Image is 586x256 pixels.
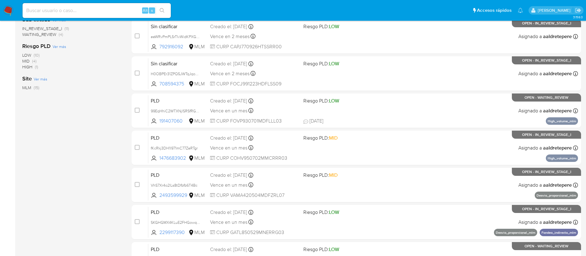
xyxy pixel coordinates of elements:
[575,7,581,14] a: Salir
[23,7,171,15] input: Buscar usuario o caso...
[151,7,153,13] span: s
[573,15,583,20] span: 3.158.0
[143,7,148,13] span: Alt
[477,7,512,14] span: Accesos rápidos
[518,8,523,13] a: Notificaciones
[156,6,168,15] button: search-icon
[538,7,573,13] p: alicia.aldreteperez@mercadolibre.com.mx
